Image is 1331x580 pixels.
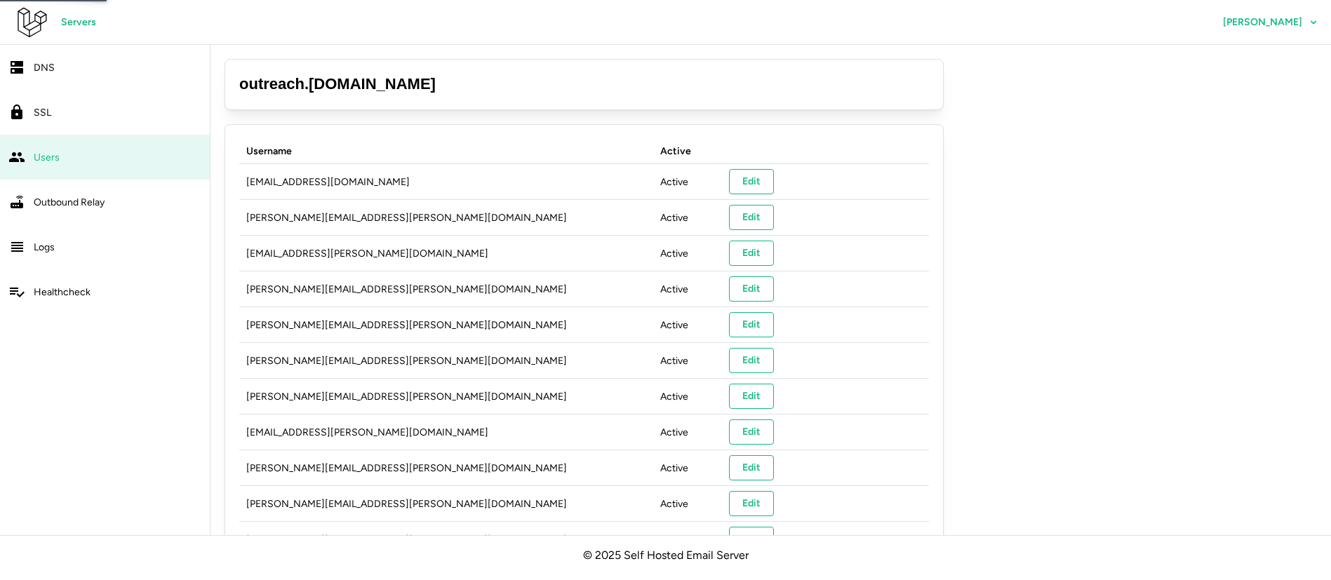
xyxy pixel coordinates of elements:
[239,271,653,307] td: [PERSON_NAME][EMAIL_ADDRESS][PERSON_NAME][DOMAIN_NAME]
[729,491,774,516] button: Edit
[1223,18,1302,27] span: [PERSON_NAME]
[653,450,722,486] td: Active
[742,492,761,515] span: Edit
[653,486,722,522] td: Active
[742,384,761,408] span: Edit
[239,307,653,343] td: [PERSON_NAME][EMAIL_ADDRESS][PERSON_NAME][DOMAIN_NAME]
[742,277,761,301] span: Edit
[742,313,761,337] span: Edit
[653,522,722,558] td: Active
[742,241,761,265] span: Edit
[34,62,55,74] span: DNS
[729,205,774,230] button: Edit
[729,241,774,266] button: Edit
[729,419,774,445] button: Edit
[653,236,722,271] td: Active
[239,164,653,200] td: [EMAIL_ADDRESS][DOMAIN_NAME]
[729,276,774,302] button: Edit
[239,414,653,450] td: [EMAIL_ADDRESS][PERSON_NAME][DOMAIN_NAME]
[239,343,653,379] td: [PERSON_NAME][EMAIL_ADDRESS][PERSON_NAME][DOMAIN_NAME]
[239,74,929,95] h3: outreach . [DOMAIN_NAME]
[742,349,761,372] span: Edit
[34,151,60,163] span: Users
[653,307,722,343] td: Active
[239,379,653,414] td: [PERSON_NAME][EMAIL_ADDRESS][PERSON_NAME][DOMAIN_NAME]
[742,456,761,480] span: Edit
[239,200,653,236] td: [PERSON_NAME][EMAIL_ADDRESS][PERSON_NAME][DOMAIN_NAME]
[742,527,761,551] span: Edit
[34,286,91,298] span: Healthcheck
[61,11,96,34] span: Servers
[239,486,653,522] td: [PERSON_NAME][EMAIL_ADDRESS][PERSON_NAME][DOMAIN_NAME]
[653,414,722,450] td: Active
[239,236,653,271] td: [EMAIL_ADDRESS][PERSON_NAME][DOMAIN_NAME]
[34,241,55,253] span: Logs
[48,10,109,35] a: Servers
[653,200,722,236] td: Active
[729,169,774,194] button: Edit
[729,384,774,409] button: Edit
[239,522,653,558] td: [PERSON_NAME][EMAIL_ADDRESS][PERSON_NAME][DOMAIN_NAME]
[729,455,774,480] button: Edit
[239,139,653,164] th: Username
[742,205,761,229] span: Edit
[653,271,722,307] td: Active
[729,312,774,337] button: Edit
[729,527,774,552] button: Edit
[239,450,653,486] td: [PERSON_NAME][EMAIL_ADDRESS][PERSON_NAME][DOMAIN_NAME]
[1210,10,1331,35] button: [PERSON_NAME]
[742,420,761,444] span: Edit
[653,343,722,379] td: Active
[653,139,722,164] th: Active
[653,164,722,200] td: Active
[34,107,51,119] span: SSL
[729,348,774,373] button: Edit
[742,170,761,194] span: Edit
[34,196,105,208] span: Outbound Relay
[653,379,722,414] td: Active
